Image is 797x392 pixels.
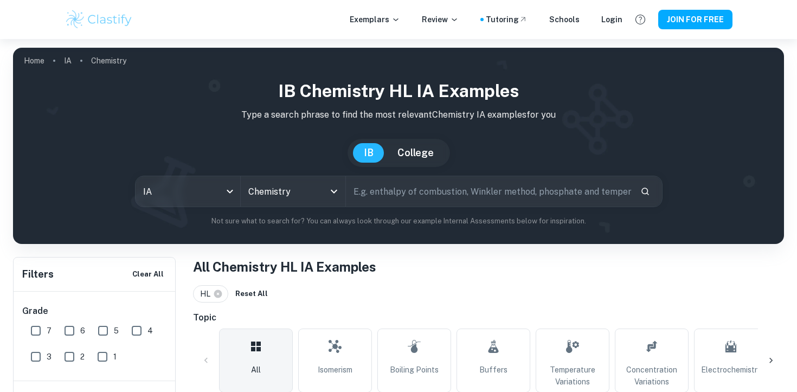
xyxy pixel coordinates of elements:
button: JOIN FOR FREE [658,10,732,29]
span: Buffers [479,364,507,376]
span: 1 [113,351,117,363]
span: 7 [47,325,52,337]
span: Electrochemistry [701,364,761,376]
a: Home [24,53,44,68]
button: Search [636,182,654,201]
div: HL [193,285,228,303]
button: College [387,143,445,163]
span: HL [200,288,215,300]
span: Temperature Variations [541,364,605,388]
span: Concentration Variations [620,364,684,388]
span: 3 [47,351,52,363]
h1: IB Chemistry HL IA examples [22,78,775,104]
a: Schools [549,14,580,25]
div: IA [136,176,240,207]
input: E.g. enthalpy of combustion, Winkler method, phosphate and temperature... [346,176,632,207]
span: 4 [147,325,153,337]
p: Chemistry [91,55,126,67]
p: Exemplars [350,14,400,25]
button: Open [326,184,342,199]
p: Review [422,14,459,25]
img: profile cover [13,48,784,244]
h6: Topic [193,311,784,324]
button: IB [353,143,384,163]
h6: Grade [22,305,168,318]
span: All [251,364,261,376]
p: Type a search phrase to find the most relevant Chemistry IA examples for you [22,108,775,121]
span: Isomerism [318,364,352,376]
button: Help and Feedback [631,10,650,29]
h1: All Chemistry HL IA Examples [193,257,784,277]
a: IA [64,53,72,68]
span: 5 [114,325,119,337]
h6: Filters [22,267,54,282]
button: Clear All [130,266,166,282]
span: 2 [80,351,85,363]
span: Boiling Points [390,364,439,376]
img: Clastify logo [65,9,133,30]
a: Login [601,14,622,25]
span: 6 [80,325,85,337]
button: Reset All [233,286,271,302]
a: Tutoring [486,14,528,25]
p: Not sure what to search for? You can always look through our example Internal Assessments below f... [22,216,775,227]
